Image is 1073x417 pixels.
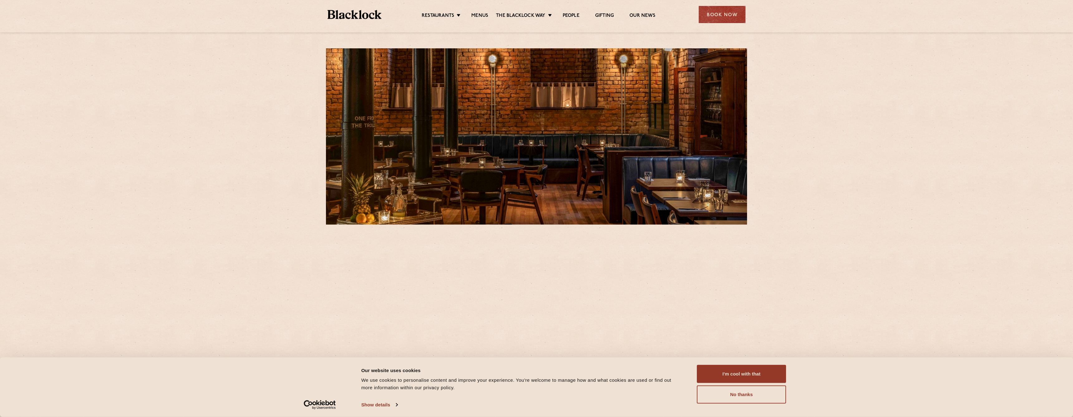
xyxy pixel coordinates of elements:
a: Our News [629,13,655,20]
button: I'm cool with that [697,365,786,383]
a: Usercentrics Cookiebot - opens in a new window [293,400,347,410]
a: The Blacklock Way [496,13,545,20]
a: Menus [471,13,488,20]
a: People [563,13,580,20]
div: We use cookies to personalise content and improve your experience. You're welcome to manage how a... [361,376,683,391]
a: Show details [361,400,397,410]
img: BL_Textured_Logo-footer-cropped.svg [328,10,381,19]
a: Restaurants [422,13,454,20]
div: Book Now [699,6,745,23]
div: Our website uses cookies [361,366,683,374]
button: No thanks [697,385,786,404]
a: Gifting [595,13,614,20]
